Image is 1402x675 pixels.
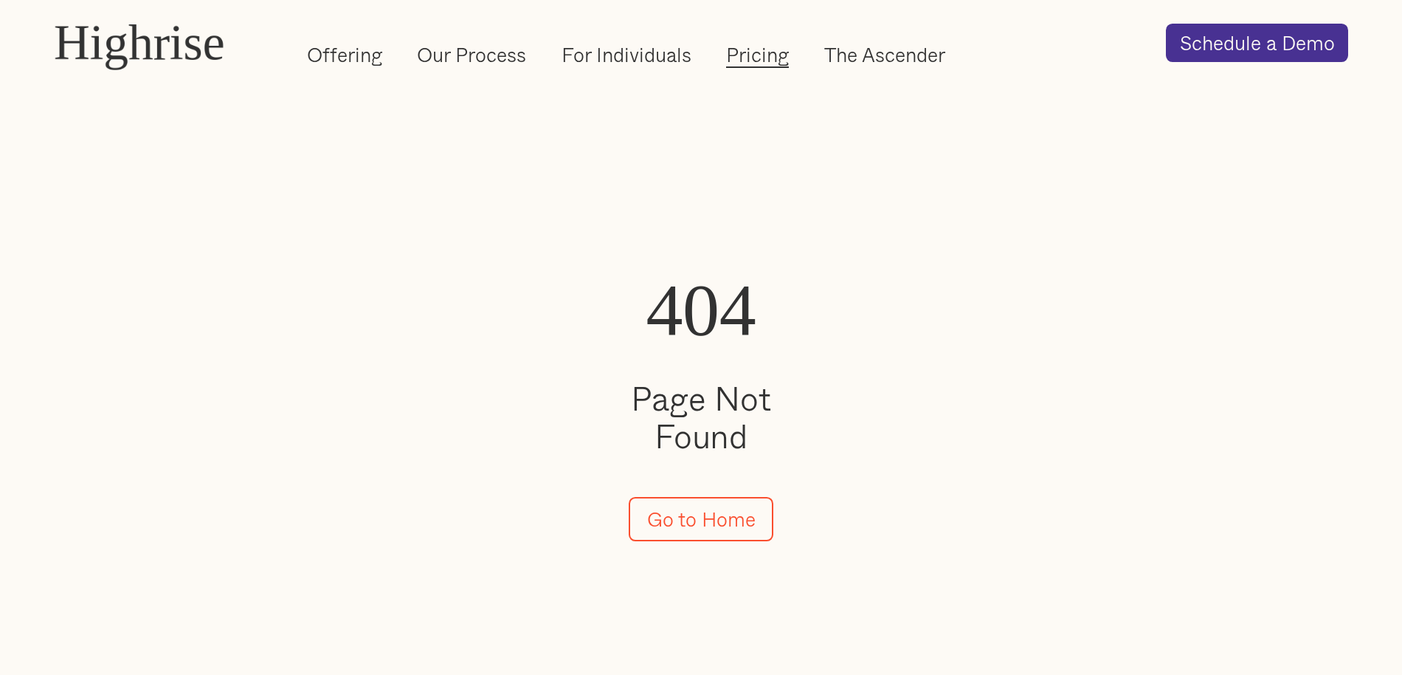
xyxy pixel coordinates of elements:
[824,41,945,68] a: The Ascender
[54,16,224,70] div: Highrise
[1166,24,1348,61] a: Schedule a Demo
[590,379,812,455] h2: Page Not Found
[726,41,789,68] a: Pricing
[54,8,267,77] a: Highrise
[562,41,691,68] a: For Individuals
[590,270,812,351] h1: 404
[307,41,382,68] a: Offering
[417,41,526,68] a: Our Process
[629,497,773,541] a: Go to Home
